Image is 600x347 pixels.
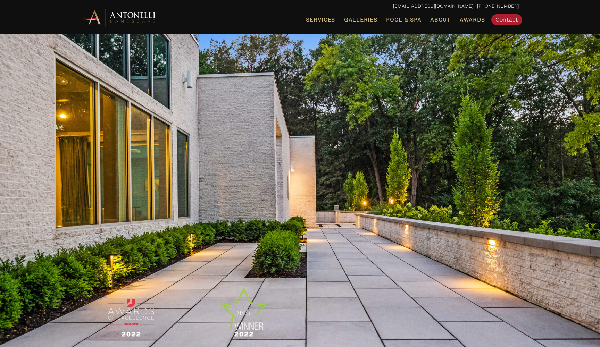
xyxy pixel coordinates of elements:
img: Antonelli Horizontal Logo [81,8,158,27]
span: Services [306,17,335,23]
img: Add a subheading (16) [105,287,157,339]
span: Contact [495,16,518,23]
span: Awards [460,16,485,23]
a: [EMAIL_ADDRESS][DOMAIN_NAME] [393,3,473,9]
a: About [427,15,453,24]
a: Awards [457,15,488,24]
img: MNLA Winner 2022 [218,287,270,339]
span: Galleries [344,16,377,23]
a: Galleries [341,15,380,24]
p: | [PHONE_NUMBER] [81,2,519,11]
a: Pool & Spa [383,15,424,24]
a: Contact [491,14,522,25]
span: About [430,17,451,23]
span: Pool & Spa [386,16,421,23]
a: Services [303,15,338,24]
